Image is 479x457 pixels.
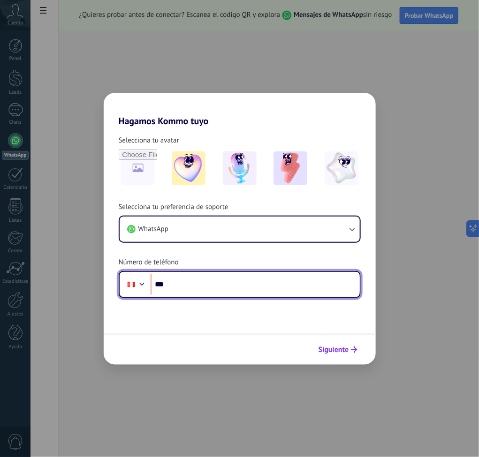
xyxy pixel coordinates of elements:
[138,225,168,234] span: WhatsApp
[325,151,358,185] img: -4.jpeg
[274,151,307,185] img: -3.jpeg
[314,342,362,358] button: Siguiente
[120,217,360,242] button: WhatsApp
[119,202,228,212] span: Selecciona tu preferencia de soporte
[122,275,140,294] div: Peru: + 51
[319,346,349,353] span: Siguiente
[172,151,205,185] img: -1.jpeg
[223,151,257,185] img: -2.jpeg
[119,136,179,145] span: Selecciona tu avatar
[119,258,179,267] span: Número de teléfono
[104,93,376,127] h2: Hagamos Kommo tuyo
